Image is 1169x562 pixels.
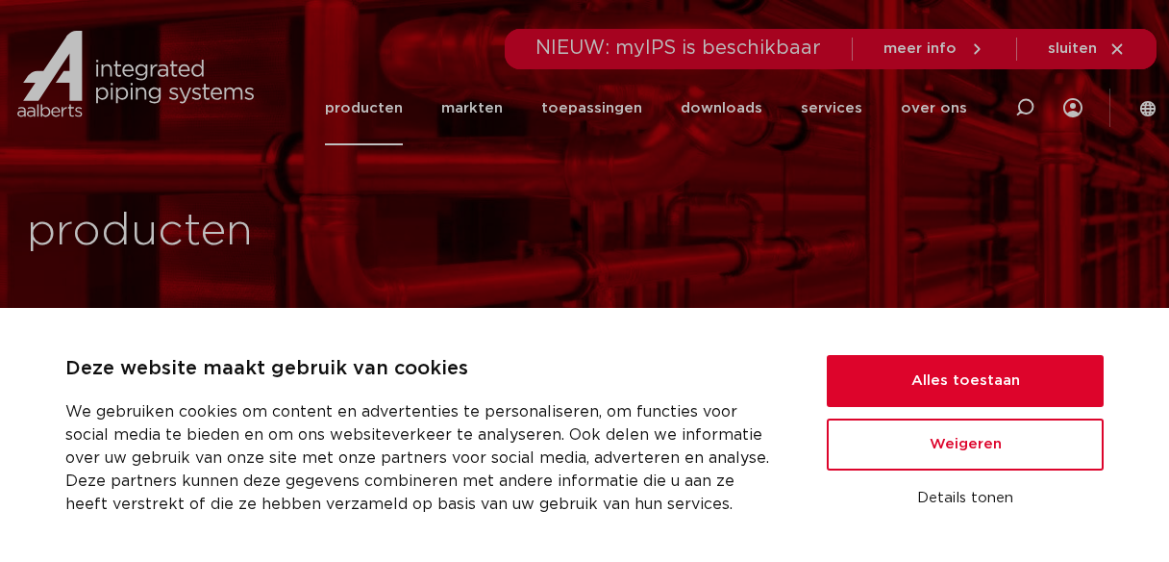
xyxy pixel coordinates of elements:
a: sluiten [1048,40,1126,58]
a: producten [325,71,403,145]
span: meer info [883,41,957,56]
a: meer info [883,40,985,58]
p: Deze website maakt gebruik van cookies [65,354,781,385]
button: Weigeren [827,419,1104,471]
p: We gebruiken cookies om content en advertenties te personaliseren, om functies voor social media ... [65,400,781,516]
button: Alles toestaan [827,355,1104,407]
a: toepassingen [541,71,642,145]
a: services [801,71,862,145]
span: sluiten [1048,41,1097,56]
a: downloads [681,71,762,145]
h1: producten [27,201,253,263]
span: NIEUW: myIPS is beschikbaar [535,38,821,58]
a: over ons [901,71,967,145]
nav: Menu [325,71,967,145]
a: markten [441,71,503,145]
button: Details tonen [827,482,1104,515]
